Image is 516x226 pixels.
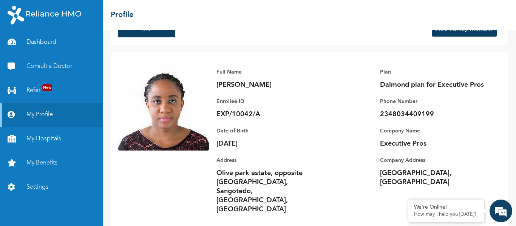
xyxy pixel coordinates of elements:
p: [PERSON_NAME] [216,80,322,89]
p: [GEOGRAPHIC_DATA], [GEOGRAPHIC_DATA] [380,169,486,187]
h2: Profile [111,9,133,21]
p: Full Name [216,68,322,77]
p: Date of Birth [216,126,322,135]
p: Enrollee ID [216,97,322,106]
p: Plan [380,68,486,77]
p: [DATE] [216,139,322,148]
p: Company Name [380,126,486,135]
p: Phone Number [380,97,486,106]
p: Company Address [380,156,486,165]
div: We're Online! [414,204,478,211]
span: New [42,84,52,91]
p: How may I help you today? [414,212,478,218]
p: Address [216,156,322,165]
img: RelianceHMO's Logo [8,6,81,25]
img: Enrollee [118,60,209,151]
p: Executive Pros [380,139,486,148]
p: EXP/10042/A [216,110,322,119]
p: Olive park estate, opposite [GEOGRAPHIC_DATA], Sangotedo, [GEOGRAPHIC_DATA], [GEOGRAPHIC_DATA] [216,169,322,214]
p: Daimond plan for Executive Pros [380,80,486,89]
p: 2348034409199 [380,110,486,119]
